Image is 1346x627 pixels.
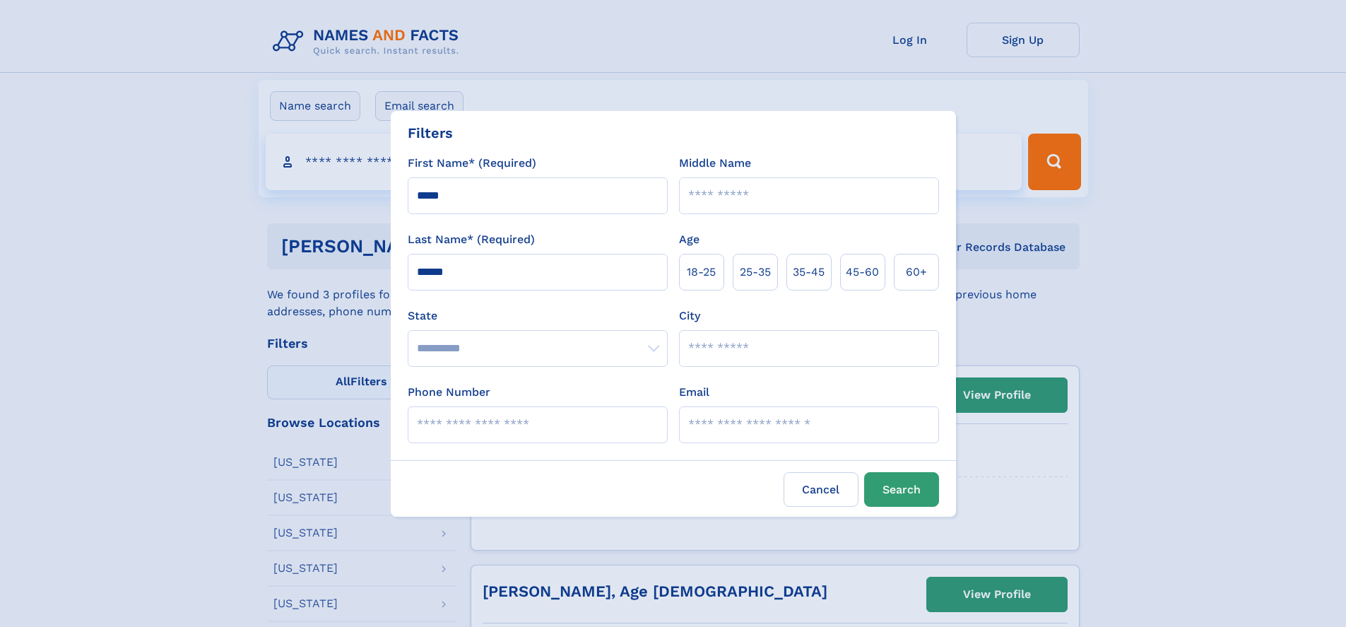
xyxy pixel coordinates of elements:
label: City [679,307,700,324]
label: Last Name* (Required) [408,231,535,248]
label: Age [679,231,699,248]
label: Cancel [784,472,858,507]
span: 18‑25 [687,264,716,281]
span: 35‑45 [793,264,825,281]
label: Phone Number [408,384,490,401]
span: 45‑60 [846,264,879,281]
label: Email [679,384,709,401]
label: First Name* (Required) [408,155,536,172]
label: Middle Name [679,155,751,172]
span: 25‑35 [740,264,771,281]
label: State [408,307,668,324]
div: Filters [408,122,453,143]
span: 60+ [906,264,927,281]
button: Search [864,472,939,507]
